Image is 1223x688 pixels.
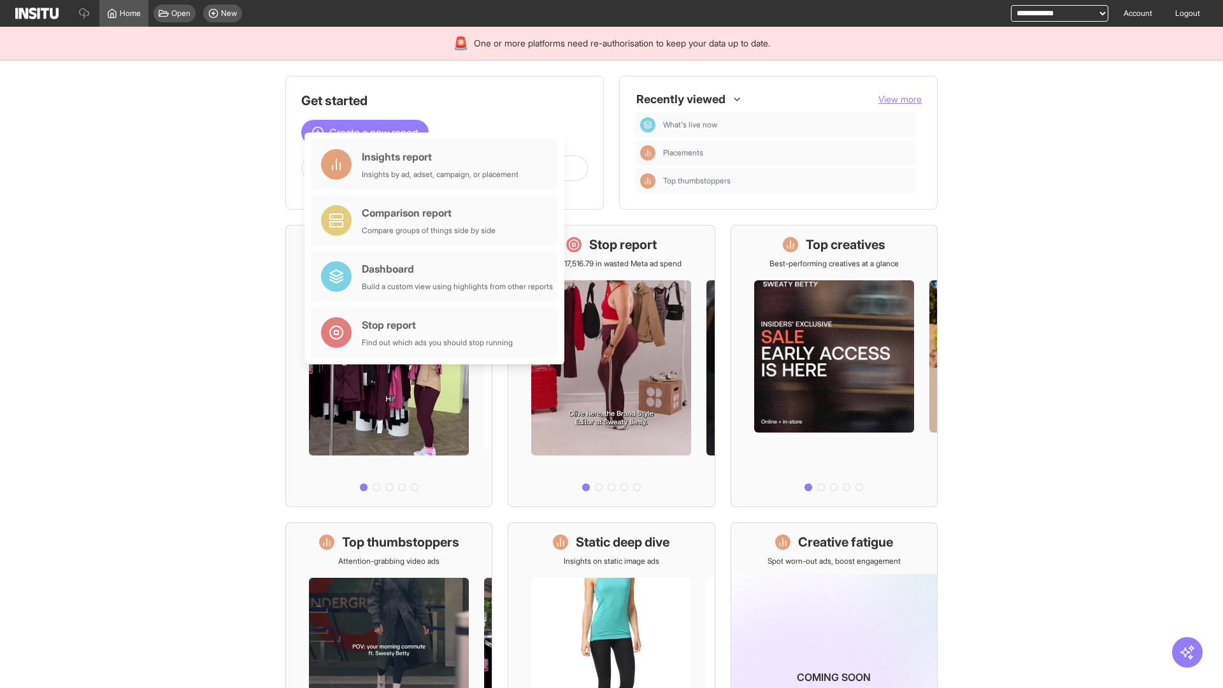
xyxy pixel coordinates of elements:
h1: Top creatives [806,236,885,254]
h1: Static deep dive [576,533,669,551]
div: Find out which ads you should stop running [362,338,513,348]
span: Create a new report [329,125,418,140]
p: Insights on static image ads [564,556,659,566]
div: Insights [640,145,655,161]
a: Top creativesBest-performing creatives at a glance [731,225,938,507]
div: Insights [640,173,655,189]
img: Logo [15,8,59,19]
span: What's live now [663,120,912,130]
div: Insights report [362,149,519,164]
div: Dashboard [362,261,553,276]
div: Dashboard [640,117,655,133]
span: Open [171,8,190,18]
h1: Stop report [589,236,657,254]
p: Attention-grabbing video ads [338,556,440,566]
span: Top thumbstoppers [663,176,731,186]
a: What's live nowSee all active ads instantly [285,225,492,507]
button: Create a new report [301,120,429,145]
a: Stop reportSave £17,516.79 in wasted Meta ad spend [508,225,715,507]
span: Placements [663,148,703,158]
div: Insights by ad, adset, campaign, or placement [362,169,519,180]
div: Build a custom view using highlights from other reports [362,282,553,292]
span: Home [120,8,141,18]
span: New [221,8,237,18]
div: Stop report [362,317,513,333]
div: Comparison report [362,205,496,220]
h1: Top thumbstoppers [342,533,459,551]
div: Compare groups of things side by side [362,226,496,236]
span: What's live now [663,120,717,130]
span: Placements [663,148,912,158]
p: Best-performing creatives at a glance [769,259,899,269]
span: Top thumbstoppers [663,176,912,186]
div: 🚨 [453,34,469,52]
h1: Get started [301,92,588,110]
p: Save £17,516.79 in wasted Meta ad spend [541,259,682,269]
span: One or more platforms need re-authorisation to keep your data up to date. [474,37,770,50]
span: View more [878,94,922,104]
button: View more [878,93,922,106]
